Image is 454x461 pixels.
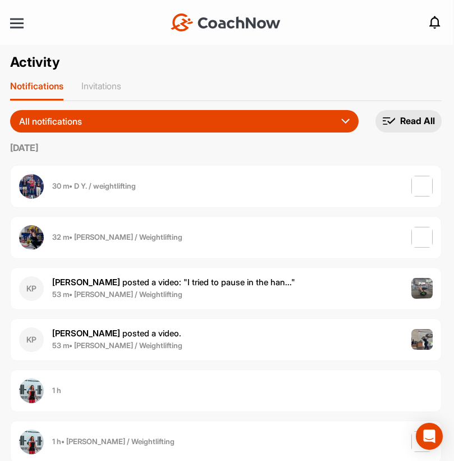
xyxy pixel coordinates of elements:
img: post image [411,227,433,248]
div: KP [19,276,44,301]
div: Open Intercom Messenger [416,423,443,450]
p: Notifications [10,80,63,92]
img: user avatar [19,174,44,199]
img: post image [411,278,433,299]
b: 53 m • [PERSON_NAME] / Weightlifting [52,341,182,350]
label: [DATE] [10,141,442,154]
b: 1 h • [PERSON_NAME] / Weightlifting [52,437,175,446]
b: 30 m • D Y. / weightlifting [52,181,136,190]
p: Read All [400,115,435,127]
p: Invitations [81,80,121,92]
b: [PERSON_NAME] [52,328,120,339]
img: post image [411,431,433,453]
b: 53 m • [PERSON_NAME] / Weightlifting [52,290,182,299]
img: post image [411,176,433,197]
img: user avatar [19,430,44,454]
p: All notifications [19,117,82,126]
img: user avatar [19,378,44,403]
h2: Activity [10,54,442,70]
img: dropdown_icon [341,118,350,124]
img: user avatar [19,225,44,250]
img: CoachNow [171,13,281,31]
span: posted a video . [52,328,181,339]
b: [PERSON_NAME] [52,277,120,287]
b: 1 h [52,386,61,395]
b: 32 m • [PERSON_NAME] / Weightlifting [52,232,182,241]
div: KP [19,327,44,352]
button: All notifications [10,110,359,133]
span: posted a video : " I tried to pause in the han... " [52,277,295,287]
img: post image [411,329,433,350]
